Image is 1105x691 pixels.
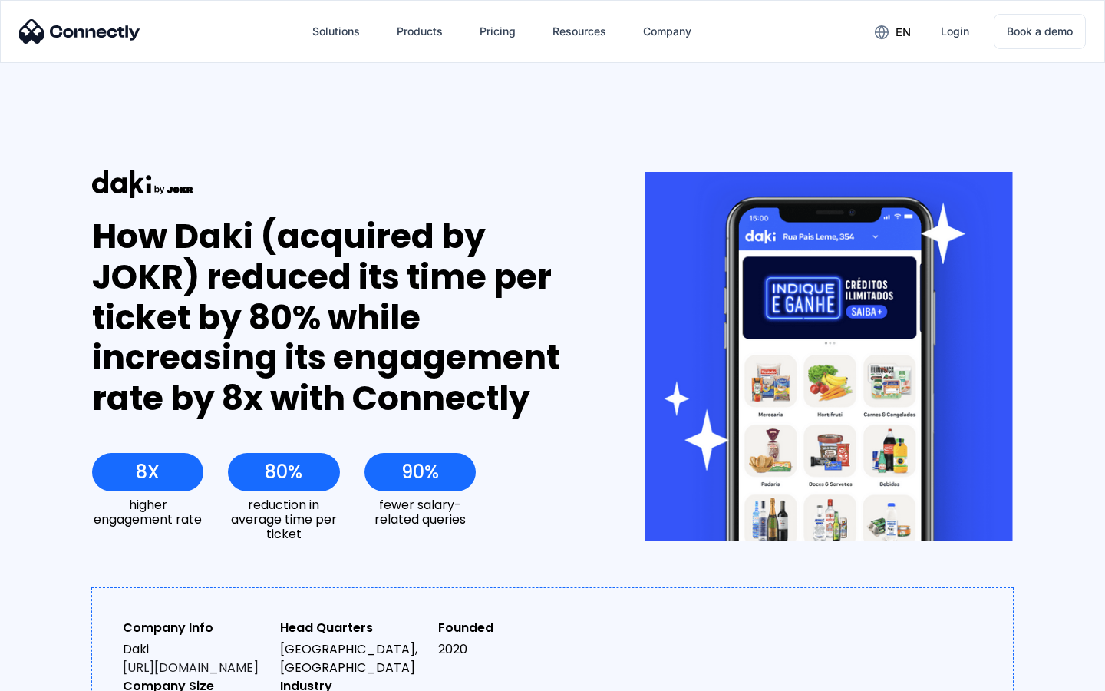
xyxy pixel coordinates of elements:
a: Login [929,13,981,50]
div: Head Quarters [280,619,425,637]
div: [GEOGRAPHIC_DATA], [GEOGRAPHIC_DATA] [280,640,425,677]
div: 8X [136,461,160,483]
div: 2020 [438,640,583,659]
div: en [896,21,911,43]
div: Pricing [480,21,516,42]
aside: Language selected: English [15,664,92,686]
a: Book a demo [994,14,1086,49]
div: Solutions [312,21,360,42]
div: How Daki (acquired by JOKR) reduced its time per ticket by 80% while increasing its engagement ra... [92,217,589,419]
div: Company Info [123,619,268,637]
div: fewer salary-related queries [364,498,476,527]
div: Company [643,21,691,42]
a: Pricing [467,13,528,50]
div: 80% [265,461,302,483]
div: reduction in average time per ticket [228,498,339,542]
img: Connectly Logo [19,19,140,44]
div: Resources [552,21,606,42]
div: 90% [401,461,439,483]
div: Founded [438,619,583,637]
div: higher engagement rate [92,498,203,527]
div: Login [941,21,969,42]
div: Products [397,21,443,42]
div: Daki [123,640,268,677]
ul: Language list [31,664,92,686]
a: [URL][DOMAIN_NAME] [123,659,259,676]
